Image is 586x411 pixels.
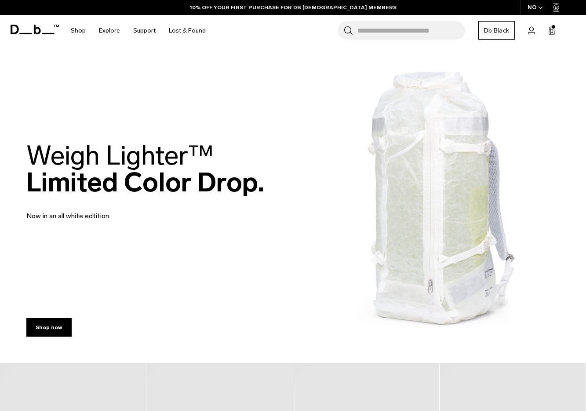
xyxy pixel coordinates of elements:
p: Now in an all white edtition. [26,200,237,221]
a: Explore [99,15,120,46]
a: 10% OFF YOUR FIRST PURCHASE FOR DB [DEMOGRAPHIC_DATA] MEMBERS [190,4,397,11]
a: Shop [71,15,86,46]
a: Shop now [26,318,72,337]
a: Lost & Found [169,15,206,46]
h2: Limited Color Drop. [26,142,264,196]
a: Db Black [478,21,515,40]
nav: Main Navigation [64,15,212,46]
span: Weigh Lighter™ [26,139,214,172]
a: Support [133,15,156,46]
